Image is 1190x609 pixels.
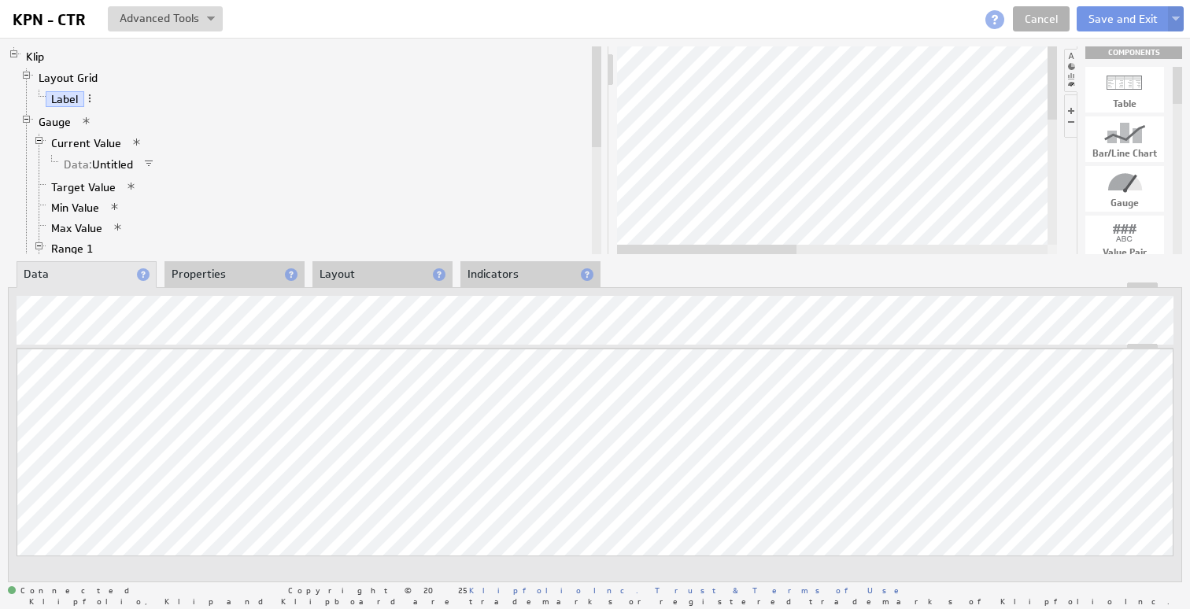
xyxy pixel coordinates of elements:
input: KPN - CTR [6,6,98,33]
a: Data: Untitled [58,157,139,172]
div: Gauge [1085,198,1164,208]
li: Properties [164,261,305,288]
a: Gauge [33,114,77,130]
a: Cancel [1013,6,1070,31]
a: Trust & Terms of Use [655,585,910,596]
a: Max Value [46,220,109,236]
li: Indicators [460,261,601,288]
span: Copyright © 2025 [288,586,638,594]
a: Current Value [46,135,128,151]
a: Range 1 [46,241,99,257]
div: Bar/Line Chart [1085,149,1164,158]
img: button-savedrop.png [1172,17,1180,23]
div: Drag & drop components onto the workspace [1085,46,1182,59]
span: View applied actions [126,181,137,192]
div: Value Pair [1085,248,1164,257]
li: Data [17,261,157,288]
li: Hide or show the component controls palette [1064,94,1077,138]
span: Data: [64,157,92,172]
a: Klipfolio Inc. [469,585,638,596]
span: View applied actions [109,201,120,212]
li: Layout [312,261,453,288]
button: Save and Exit [1077,6,1170,31]
span: Filter is applied [143,158,154,169]
img: button-savedrop.png [207,17,215,23]
a: Min Value [46,200,105,216]
span: More actions [84,93,95,104]
span: Connected: ID: dpnc-23 Online: true [8,586,139,596]
div: Table [1085,99,1164,109]
li: Hide or show the component palette [1064,49,1077,92]
a: Klip [20,49,50,65]
a: Label [46,91,84,107]
a: Target Value [46,179,122,195]
span: View applied actions [131,137,142,148]
a: Layout Grid [33,70,104,86]
span: Klipfolio, Klip and Klipboard are trademarks or registered trademarks of Klipfolio Inc. [29,597,1170,605]
span: View applied actions [113,222,124,233]
span: View applied actions [81,116,92,127]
